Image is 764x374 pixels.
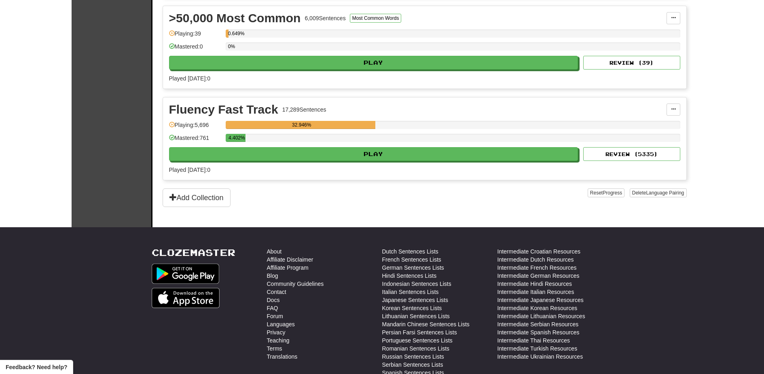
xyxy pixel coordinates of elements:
[267,264,309,272] a: Affiliate Program
[350,14,402,23] button: Most Common Words
[382,256,441,264] a: French Sentences Lists
[382,272,437,280] a: Hindi Sentences Lists
[169,134,222,147] div: Mastered: 761
[382,328,457,336] a: Persian Farsi Sentences Lists
[497,336,570,344] a: Intermediate Thai Resources
[497,256,574,264] a: Intermediate Dutch Resources
[583,147,680,161] button: Review (5335)
[169,30,222,43] div: Playing: 39
[267,336,290,344] a: Teaching
[497,280,572,288] a: Intermediate Hindi Resources
[497,320,579,328] a: Intermediate Serbian Resources
[603,190,622,196] span: Progress
[228,121,375,129] div: 32.946%
[382,264,444,272] a: German Sentences Lists
[497,328,580,336] a: Intermediate Spanish Resources
[169,12,301,24] div: >50,000 Most Common
[267,312,283,320] a: Forum
[267,296,280,304] a: Docs
[630,188,687,197] button: DeleteLanguage Pairing
[169,147,578,161] button: Play
[382,353,444,361] a: Russian Sentences Lists
[169,121,222,134] div: Playing: 5,696
[267,288,286,296] a: Contact
[169,42,222,56] div: Mastered: 0
[382,296,448,304] a: Japanese Sentences Lists
[382,361,443,369] a: Serbian Sentences Lists
[267,247,282,256] a: About
[305,14,345,22] div: 6,009 Sentences
[497,264,577,272] a: Intermediate French Resources
[152,288,220,308] img: Get it on App Store
[169,75,210,82] span: Played [DATE]: 0
[497,344,578,353] a: Intermediate Turkish Resources
[382,280,451,288] a: Indonesian Sentences Lists
[497,353,583,361] a: Intermediate Ukrainian Resources
[382,320,470,328] a: Mandarin Chinese Sentences Lists
[382,336,453,344] a: Portuguese Sentences Lists
[497,247,580,256] a: Intermediate Croatian Resources
[267,280,324,288] a: Community Guidelines
[497,304,578,312] a: Intermediate Korean Resources
[382,344,450,353] a: Romanian Sentences Lists
[163,188,231,207] button: Add Collection
[382,312,450,320] a: Lithuanian Sentences Lists
[497,272,580,280] a: Intermediate German Resources
[267,344,282,353] a: Terms
[169,56,578,70] button: Play
[382,288,439,296] a: Italian Sentences Lists
[583,56,680,70] button: Review (39)
[267,328,286,336] a: Privacy
[497,296,584,304] a: Intermediate Japanese Resources
[646,190,684,196] span: Language Pairing
[282,106,326,114] div: 17,289 Sentences
[228,134,245,142] div: 4.402%
[497,312,585,320] a: Intermediate Lithuanian Resources
[588,188,624,197] button: ResetProgress
[267,320,295,328] a: Languages
[267,304,278,312] a: FAQ
[267,353,298,361] a: Translations
[6,363,67,371] span: Open feedback widget
[267,272,278,280] a: Blog
[152,264,220,284] img: Get it on Google Play
[382,304,442,312] a: Korean Sentences Lists
[152,247,235,258] a: Clozemaster
[267,256,313,264] a: Affiliate Disclaimer
[382,247,438,256] a: Dutch Sentences Lists
[169,104,278,116] div: Fluency Fast Track
[497,288,574,296] a: Intermediate Italian Resources
[169,167,210,173] span: Played [DATE]: 0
